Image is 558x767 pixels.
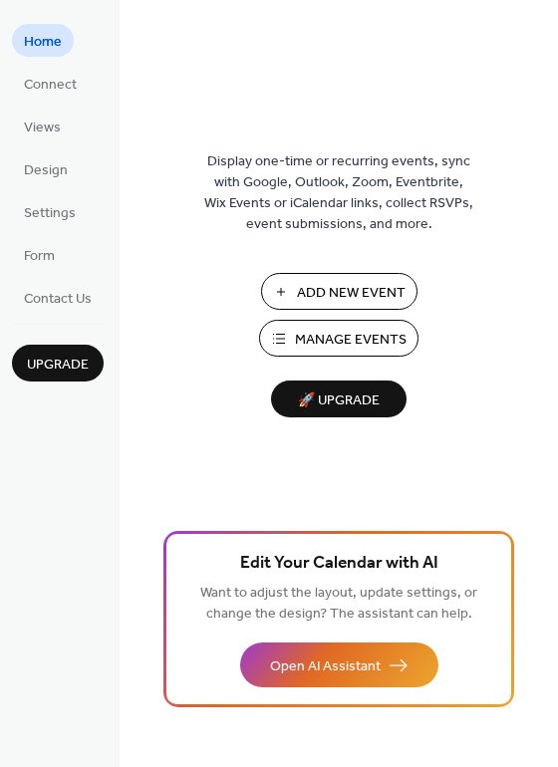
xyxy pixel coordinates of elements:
[24,118,61,138] span: Views
[259,320,418,357] button: Manage Events
[24,160,68,181] span: Design
[240,642,438,687] button: Open AI Assistant
[24,246,55,267] span: Form
[24,32,62,53] span: Home
[27,355,89,376] span: Upgrade
[297,283,406,304] span: Add New Event
[270,656,381,677] span: Open AI Assistant
[295,330,407,351] span: Manage Events
[24,203,76,224] span: Settings
[12,152,80,185] a: Design
[240,550,438,578] span: Edit Your Calendar with AI
[12,67,89,100] a: Connect
[271,381,407,417] button: 🚀 Upgrade
[12,195,88,228] a: Settings
[12,110,73,142] a: Views
[12,24,74,57] a: Home
[12,345,104,382] button: Upgrade
[261,273,418,310] button: Add New Event
[200,580,477,628] span: Want to adjust the layout, update settings, or change the design? The assistant can help.
[24,75,77,96] span: Connect
[283,387,395,414] span: 🚀 Upgrade
[204,151,473,235] span: Display one-time or recurring events, sync with Google, Outlook, Zoom, Eventbrite, Wix Events or ...
[24,289,92,310] span: Contact Us
[12,281,104,314] a: Contact Us
[12,238,67,271] a: Form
